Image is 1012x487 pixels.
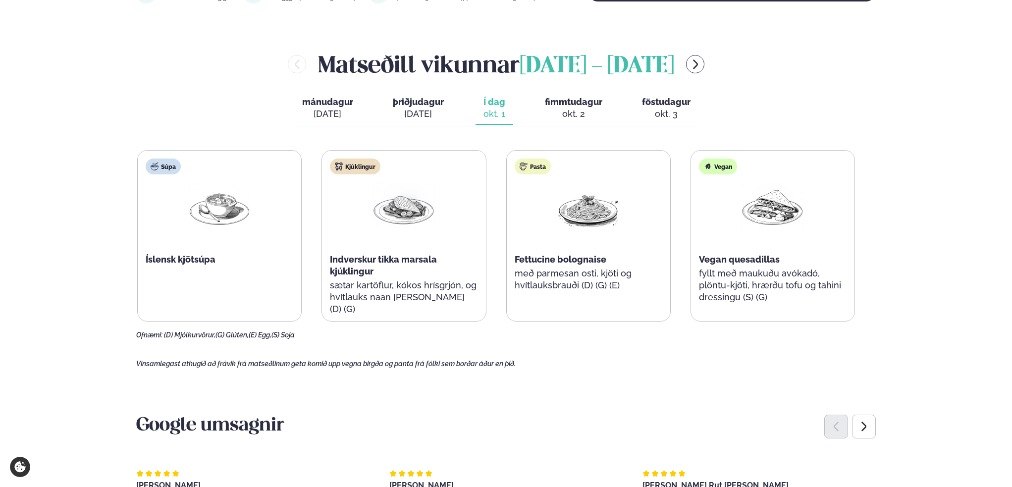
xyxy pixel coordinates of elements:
[164,331,215,339] span: (D) Mjólkurvörur,
[318,48,674,80] h2: Matseðill vikunnar
[136,331,162,339] span: Ofnæmi:
[537,92,610,125] button: fimmtudagur okt. 2
[699,254,780,265] span: Vegan quesadillas
[483,96,505,108] span: Í dag
[393,97,444,107] span: þriðjudagur
[188,182,251,228] img: Soup.png
[520,162,528,170] img: pasta.svg
[330,159,380,174] div: Kjúklingur
[302,97,353,107] span: mánudagur
[385,92,452,125] button: þriðjudagur [DATE]
[699,159,737,174] div: Vegan
[686,55,704,73] button: menu-btn-right
[215,331,249,339] span: (G) Glúten,
[515,268,662,291] p: með parmesan osti, kjöti og hvítlauksbrauði (D) (G) (E)
[642,97,691,107] span: föstudagur
[146,254,215,265] span: Íslensk kjötsúpa
[330,279,478,315] p: sætar kartöflur, kókos hrísgrjón, og hvítlauks naan [PERSON_NAME] (D) (G)
[136,414,876,438] h3: Google umsagnir
[515,254,606,265] span: Fettucine bolognaise
[699,268,847,303] p: fyllt með maukuðu avókadó, plöntu-kjöti, hrærðu tofu og tahini dressingu (S) (G)
[10,457,30,477] a: Cookie settings
[151,162,159,170] img: soup.svg
[393,108,444,120] div: [DATE]
[545,97,602,107] span: fimmtudagur
[824,415,848,438] div: Previous slide
[302,108,353,120] div: [DATE]
[249,331,271,339] span: (E) Egg,
[520,55,674,77] span: [DATE] - [DATE]
[483,108,505,120] div: okt. 1
[146,159,181,174] div: Súpa
[136,360,516,368] span: Vinsamlegast athugið að frávik frá matseðlinum geta komið upp vegna birgða og panta frá fólki sem...
[852,415,876,438] div: Next slide
[741,182,804,229] img: Quesadilla.png
[545,108,602,120] div: okt. 2
[271,331,295,339] span: (S) Soja
[330,254,437,276] span: Indverskur tikka marsala kjúklingur
[642,108,691,120] div: okt. 3
[704,162,712,170] img: Vegan.svg
[515,159,551,174] div: Pasta
[557,182,620,228] img: Spagetti.png
[335,162,343,170] img: chicken.svg
[294,92,361,125] button: mánudagur [DATE]
[634,92,698,125] button: föstudagur okt. 3
[476,92,513,125] button: Í dag okt. 1
[372,182,435,228] img: Chicken-breast.png
[288,55,306,73] button: menu-btn-left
